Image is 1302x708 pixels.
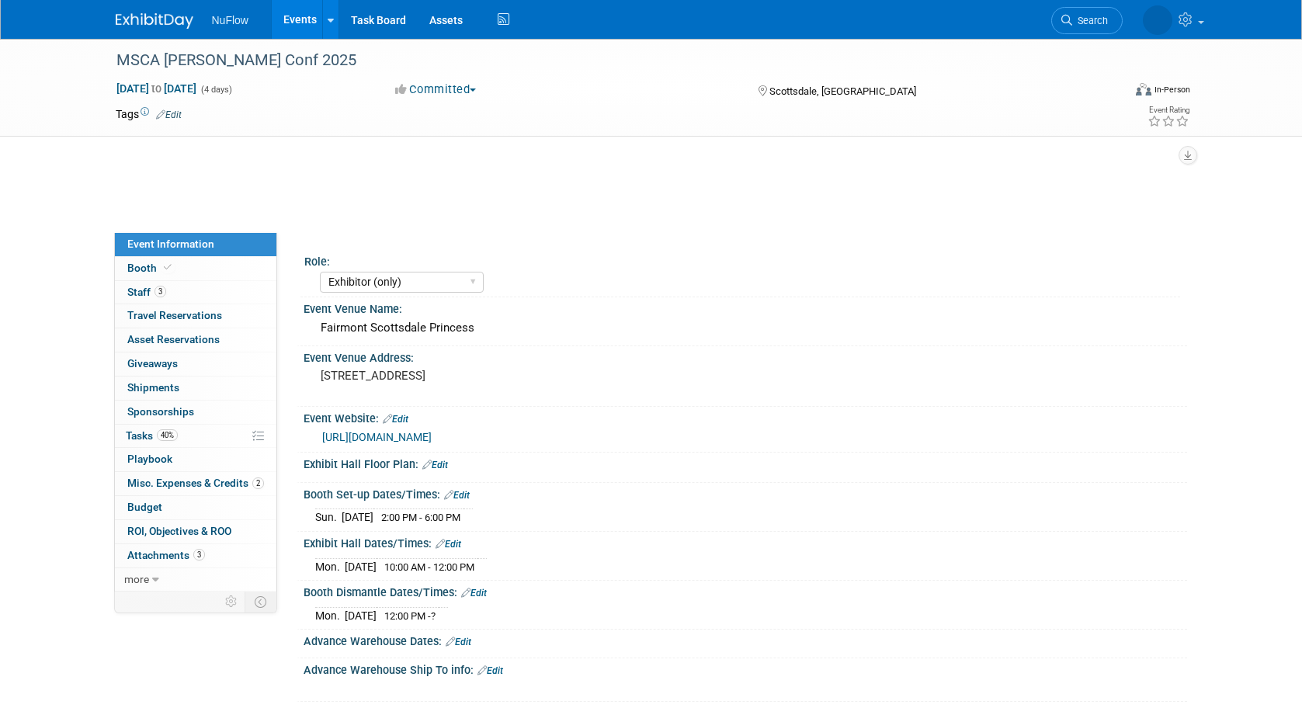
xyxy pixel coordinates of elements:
div: In-Person [1154,84,1190,95]
a: ROI, Objectives & ROO [115,520,276,543]
span: 2:00 PM - 6:00 PM [381,512,460,523]
td: Toggle Event Tabs [245,592,276,612]
span: Travel Reservations [127,309,222,321]
td: [DATE] [345,558,377,574]
span: to [149,82,164,95]
span: Search [1072,15,1108,26]
span: [DATE] [DATE] [116,82,197,95]
a: Sponsorships [115,401,276,424]
a: Edit [436,539,461,550]
a: Travel Reservations [115,304,276,328]
a: Edit [444,490,470,501]
a: [URL][DOMAIN_NAME] [322,431,432,443]
a: Budget [115,496,276,519]
span: 3 [193,549,205,560]
a: Edit [156,109,182,120]
img: ExhibitDay [116,13,193,29]
span: ? [431,610,436,622]
span: Giveaways [127,357,178,370]
a: more [115,568,276,592]
span: (4 days) [200,85,232,95]
span: 2 [252,477,264,489]
div: Fairmont Scottsdale Princess [315,316,1175,340]
a: Asset Reservations [115,328,276,352]
a: Edit [477,665,503,676]
a: Edit [383,414,408,425]
span: Staff [127,286,166,298]
div: Advance Warehouse Dates: [304,630,1187,650]
td: [DATE] [342,509,373,526]
span: 10:00 AM - 12:00 PM [384,561,474,573]
td: Mon. [315,558,345,574]
a: Giveaways [115,352,276,376]
img: Format-Inperson.png [1136,83,1151,95]
a: Attachments3 [115,544,276,567]
i: Booth reservation complete [164,263,172,272]
span: NuFlow [212,14,248,26]
div: Advance Warehouse Ship To info: [304,658,1187,678]
span: Event Information [127,238,214,250]
a: Edit [446,637,471,647]
div: Event Website: [304,407,1187,427]
span: Budget [127,501,162,513]
span: 3 [155,286,166,297]
a: Edit [461,588,487,599]
a: Tasks40% [115,425,276,448]
div: Event Format [1031,81,1191,104]
div: Event Rating [1147,106,1189,114]
button: Committed [390,82,482,98]
div: Exhibit Hall Dates/Times: [304,532,1187,552]
span: Tasks [126,429,178,442]
span: Booth [127,262,175,274]
span: Playbook [127,453,172,465]
a: Staff3 [115,281,276,304]
span: Attachments [127,549,205,561]
div: Event Venue Name: [304,297,1187,317]
div: Booth Dismantle Dates/Times: [304,581,1187,601]
div: Role: [304,250,1180,269]
div: Exhibit Hall Floor Plan: [304,453,1187,473]
span: Sponsorships [127,405,194,418]
td: Personalize Event Tab Strip [218,592,245,612]
span: 12:00 PM - [384,610,436,622]
span: 40% [157,429,178,441]
span: more [124,573,149,585]
span: ROI, Objectives & ROO [127,525,231,537]
a: Event Information [115,233,276,256]
td: Sun. [315,509,342,526]
a: Booth [115,257,276,280]
a: Shipments [115,377,276,400]
td: Tags [116,106,182,122]
a: Search [1051,7,1123,34]
div: Booth Set-up Dates/Times: [304,483,1187,503]
div: Event Venue Address: [304,346,1187,366]
span: Asset Reservations [127,333,220,345]
a: Edit [422,460,448,470]
a: Misc. Expenses & Credits2 [115,472,276,495]
td: [DATE] [345,607,377,623]
div: MSCA [PERSON_NAME] Conf 2025 [111,47,1099,75]
span: Misc. Expenses & Credits [127,477,264,489]
pre: [STREET_ADDRESS] [321,369,654,383]
td: Mon. [315,607,345,623]
span: Scottsdale, [GEOGRAPHIC_DATA] [769,85,916,97]
a: Playbook [115,448,276,471]
img: Craig Choisser [1143,5,1172,35]
span: Shipments [127,381,179,394]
